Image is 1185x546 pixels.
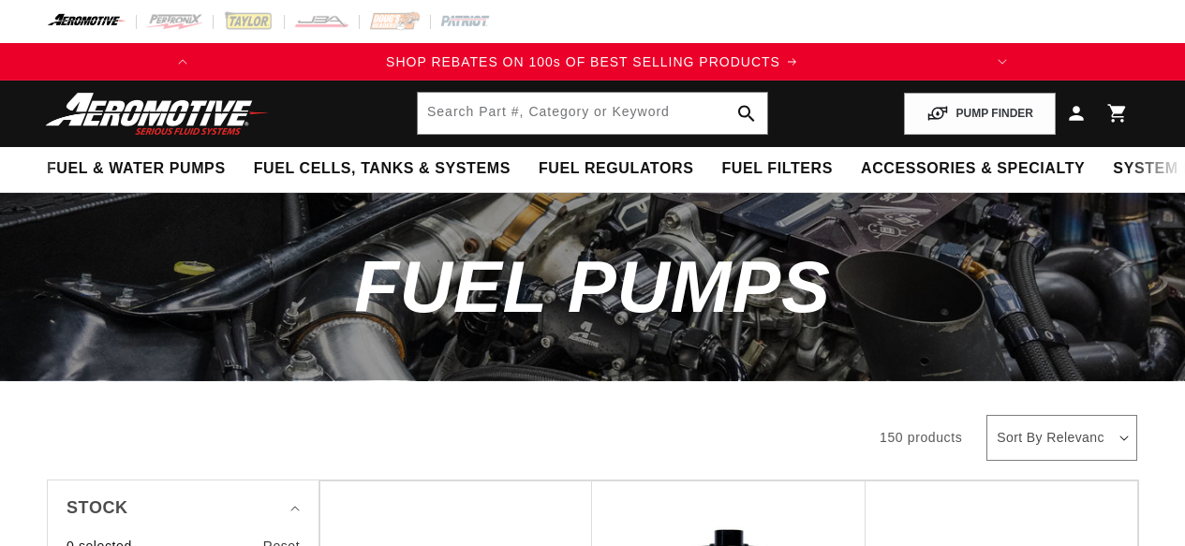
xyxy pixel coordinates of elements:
summary: Fuel Filters [707,147,847,191]
span: Fuel Pumps [354,245,831,328]
button: PUMP FINDER [904,93,1056,135]
img: Aeromotive [40,92,274,136]
span: 150 products [880,430,962,445]
summary: Fuel Regulators [525,147,707,191]
span: SHOP REBATES ON 100s OF BEST SELLING PRODUCTS [386,54,780,69]
span: Fuel & Water Pumps [47,159,226,179]
div: Announcement [201,52,983,72]
span: Accessories & Specialty [861,159,1085,179]
button: Translation missing: en.sections.announcements.next_announcement [984,43,1021,81]
span: Fuel Regulators [539,159,693,179]
button: Translation missing: en.sections.announcements.previous_announcement [164,43,201,81]
a: SHOP REBATES ON 100s OF BEST SELLING PRODUCTS [201,52,983,72]
input: Search by Part Number, Category or Keyword [418,93,767,134]
summary: Fuel & Water Pumps [33,147,240,191]
span: Fuel Filters [721,159,833,179]
span: Stock [67,494,128,522]
span: Fuel Cells, Tanks & Systems [254,159,511,179]
button: search button [726,93,767,134]
summary: Fuel Cells, Tanks & Systems [240,147,525,191]
summary: Accessories & Specialty [847,147,1099,191]
div: 1 of 2 [201,52,983,72]
summary: Stock (0 selected) [67,480,300,536]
